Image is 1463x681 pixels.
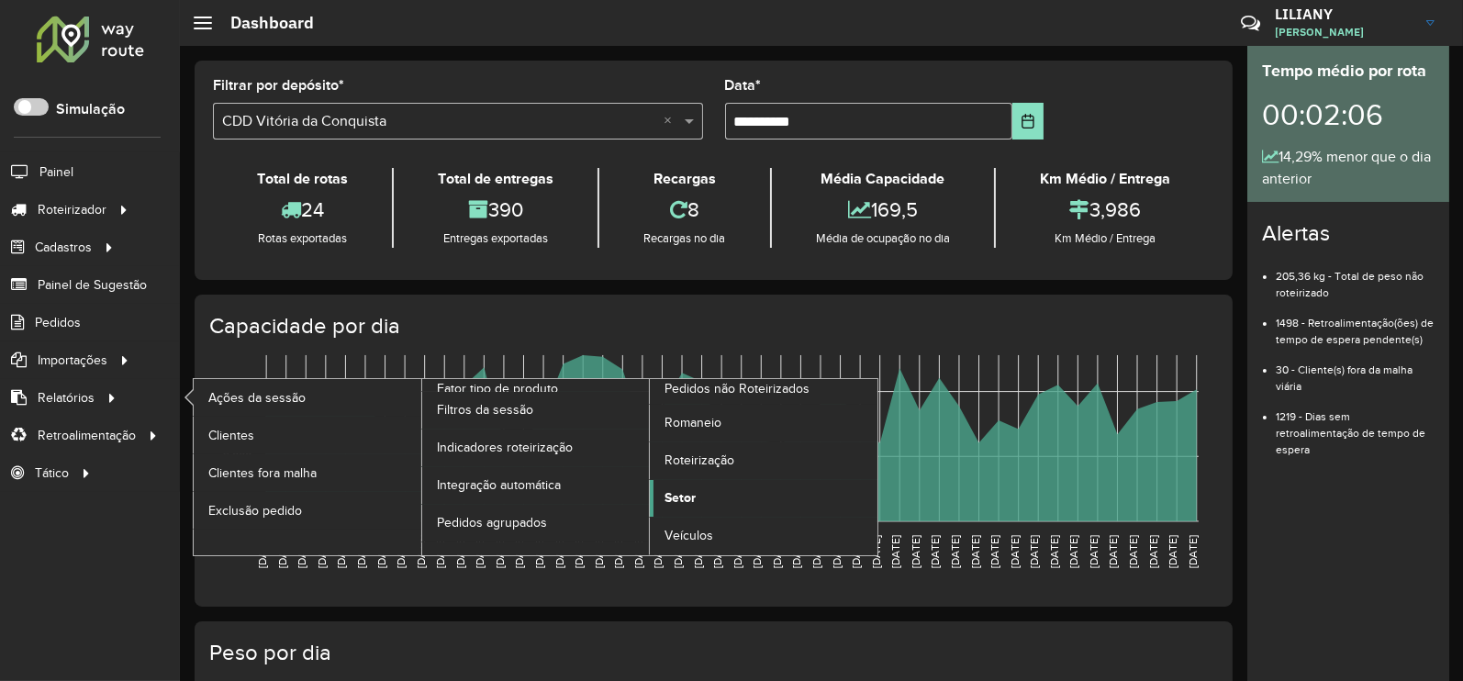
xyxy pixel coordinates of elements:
[604,229,765,248] div: Recargas no dia
[194,379,650,554] a: Fator tipo de produto
[1048,535,1060,568] text: [DATE]
[664,526,713,545] span: Veículos
[437,513,547,532] span: Pedidos agrupados
[1028,535,1040,568] text: [DATE]
[850,535,862,568] text: [DATE]
[38,275,147,295] span: Painel de Sugestão
[422,430,650,466] a: Indicadores roteirização
[208,426,254,445] span: Clientes
[949,535,961,568] text: [DATE]
[776,168,989,190] div: Média Capacidade
[422,467,650,504] a: Integração automática
[437,400,533,419] span: Filtros da sessão
[437,438,573,457] span: Indicadores roteirização
[831,535,843,568] text: [DATE]
[454,535,466,568] text: [DATE]
[664,110,680,132] span: Clear all
[35,463,69,483] span: Tático
[1108,535,1120,568] text: [DATE]
[910,535,921,568] text: [DATE]
[776,229,989,248] div: Média de ocupação no dia
[1127,535,1139,568] text: [DATE]
[553,535,565,568] text: [DATE]
[1009,535,1021,568] text: [DATE]
[355,535,367,568] text: [DATE]
[208,463,317,483] span: Clientes fora malha
[1088,535,1100,568] text: [DATE]
[604,168,765,190] div: Recargas
[276,535,288,568] text: [DATE]
[208,501,302,520] span: Exclusão pedido
[422,505,650,541] a: Pedidos agrupados
[1000,168,1210,190] div: Km Médio / Entrega
[1262,84,1435,146] div: 00:02:06
[1275,24,1413,40] span: [PERSON_NAME]
[212,13,314,33] h2: Dashboard
[1012,103,1044,140] button: Choose Date
[650,480,877,517] a: Setor
[573,535,585,568] text: [DATE]
[889,535,901,568] text: [DATE]
[1262,59,1435,84] div: Tempo médio por rota
[335,535,347,568] text: [DATE]
[398,190,593,229] div: 390
[218,190,387,229] div: 24
[664,379,810,398] span: Pedidos não Roteirizados
[1276,254,1435,301] li: 205,36 kg - Total de peso não roteirizado
[437,475,561,495] span: Integração automática
[218,229,387,248] div: Rotas exportadas
[776,190,989,229] div: 169,5
[1275,6,1413,23] h3: LILIANY
[422,379,878,554] a: Pedidos não Roteirizados
[1187,535,1199,568] text: [DATE]
[209,313,1214,340] h4: Capacidade por dia
[870,535,882,568] text: [DATE]
[38,200,106,219] span: Roteirizador
[1276,301,1435,348] li: 1498 - Retroalimentação(ões) de tempo de espera pendente(s)
[664,413,721,432] span: Romaneio
[725,74,762,96] label: Data
[296,535,307,568] text: [DATE]
[1262,146,1435,190] div: 14,29% menor que o dia anterior
[731,535,743,568] text: [DATE]
[653,535,664,568] text: [DATE]
[533,535,545,568] text: [DATE]
[1167,535,1178,568] text: [DATE]
[604,190,765,229] div: 8
[664,488,696,508] span: Setor
[256,535,268,568] text: [DATE]
[35,313,81,332] span: Pedidos
[810,535,822,568] text: [DATE]
[1262,220,1435,247] h4: Alertas
[1000,229,1210,248] div: Km Médio / Entrega
[56,98,125,120] label: Simulação
[1276,348,1435,395] li: 30 - Cliente(s) fora da malha viária
[1067,535,1079,568] text: [DATE]
[1147,535,1159,568] text: [DATE]
[593,535,605,568] text: [DATE]
[316,535,328,568] text: [DATE]
[1000,190,1210,229] div: 3,986
[218,168,387,190] div: Total de rotas
[194,492,421,529] a: Exclusão pedido
[398,168,593,190] div: Total de entregas
[194,454,421,491] a: Clientes fora malha
[632,535,644,568] text: [DATE]
[664,451,734,470] span: Roteirização
[514,535,526,568] text: [DATE]
[209,640,1214,666] h4: Peso por dia
[38,426,136,445] span: Retroalimentação
[650,405,877,441] a: Romaneio
[375,535,387,568] text: [DATE]
[398,229,593,248] div: Entregas exportadas
[194,379,421,416] a: Ações da sessão
[771,535,783,568] text: [DATE]
[929,535,941,568] text: [DATE]
[213,74,344,96] label: Filtrar por depósito
[969,535,981,568] text: [DATE]
[35,238,92,257] span: Cadastros
[437,379,558,398] span: Fator tipo de produto
[672,535,684,568] text: [DATE]
[494,535,506,568] text: [DATE]
[38,388,95,407] span: Relatórios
